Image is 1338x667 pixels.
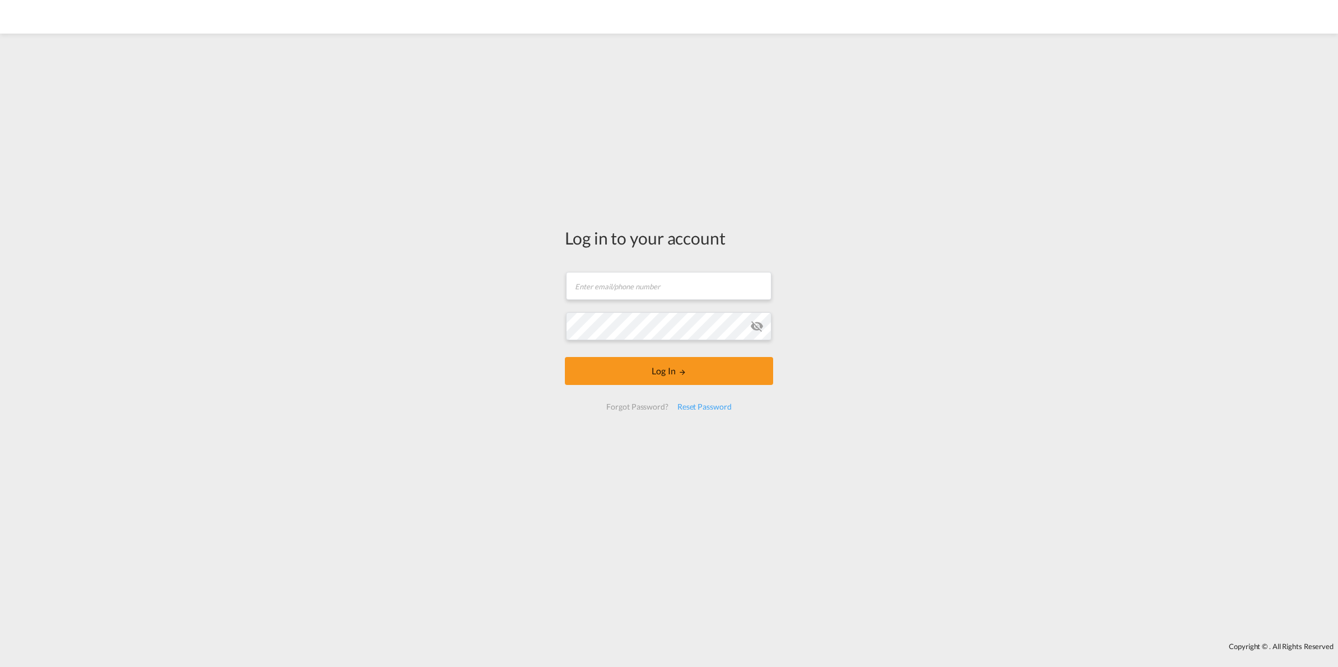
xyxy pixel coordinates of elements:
[566,272,771,300] input: Enter email/phone number
[750,320,764,333] md-icon: icon-eye-off
[602,397,672,417] div: Forgot Password?
[565,357,773,385] button: LOGIN
[673,397,736,417] div: Reset Password
[565,226,773,250] div: Log in to your account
